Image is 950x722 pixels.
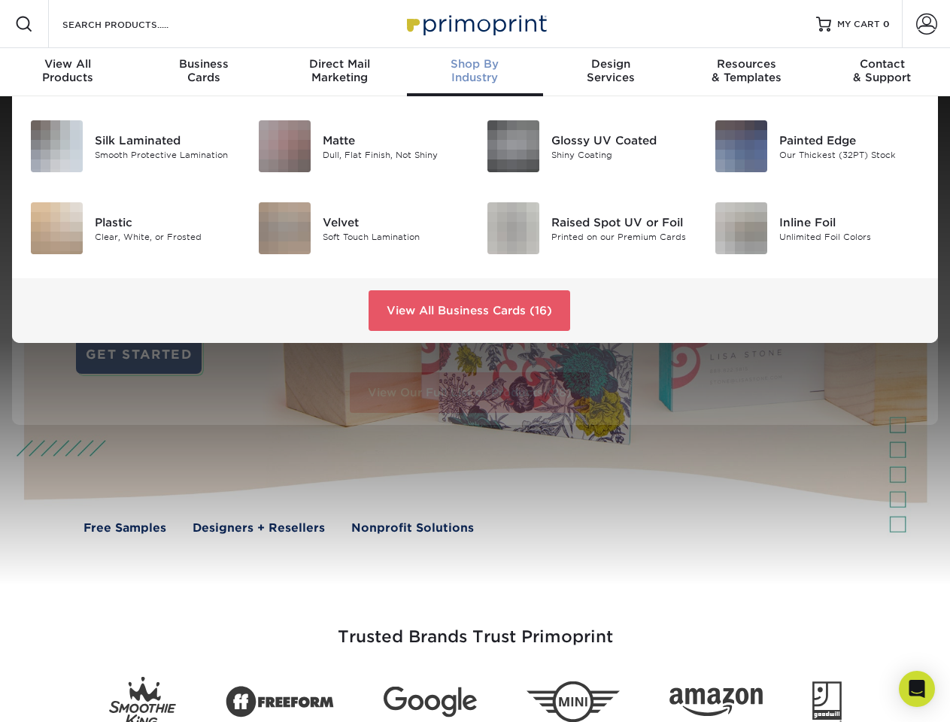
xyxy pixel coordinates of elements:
[883,19,890,29] span: 0
[135,57,271,71] span: Business
[61,15,208,33] input: SEARCH PRODUCTS.....
[350,372,590,413] a: View Our Full List of Products (28)
[669,688,763,717] img: Amazon
[407,57,542,84] div: Industry
[384,687,477,717] img: Google
[543,57,678,84] div: Services
[407,57,542,71] span: Shop By
[407,48,542,96] a: Shop ByIndustry
[135,57,271,84] div: Cards
[4,676,128,717] iframe: Google Customer Reviews
[135,48,271,96] a: BusinessCards
[400,8,551,40] img: Primoprint
[369,290,570,331] a: View All Business Cards (16)
[35,591,915,665] h3: Trusted Brands Trust Primoprint
[272,57,407,71] span: Direct Mail
[272,57,407,84] div: Marketing
[678,48,814,96] a: Resources& Templates
[837,18,880,31] span: MY CART
[812,681,842,722] img: Goodwill
[543,48,678,96] a: DesignServices
[899,671,935,707] div: Open Intercom Messenger
[543,57,678,71] span: Design
[272,48,407,96] a: Direct MailMarketing
[678,57,814,71] span: Resources
[678,57,814,84] div: & Templates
